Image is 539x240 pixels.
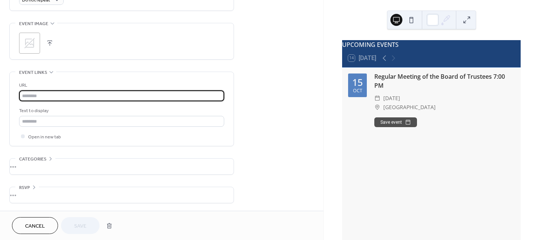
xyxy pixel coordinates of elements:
[19,107,223,115] div: Text to display
[374,94,380,103] div: ​
[19,69,47,76] span: Event links
[374,103,380,112] div: ​
[19,81,223,89] div: URL
[12,217,58,234] button: Cancel
[383,94,400,103] span: [DATE]
[10,187,234,203] div: •••
[10,159,234,174] div: •••
[25,222,45,230] span: Cancel
[342,40,521,49] div: UPCOMING EVENTS
[374,72,515,90] div: Regular Meeting of the Board of Trustees 7:00 PM
[19,184,30,192] span: RSVP
[19,33,40,54] div: ;
[353,88,362,93] div: Oct
[352,78,363,87] div: 15
[19,155,46,163] span: Categories
[19,20,48,28] span: Event image
[383,103,436,112] span: [GEOGRAPHIC_DATA]
[28,133,61,141] span: Open in new tab
[374,117,417,127] button: Save event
